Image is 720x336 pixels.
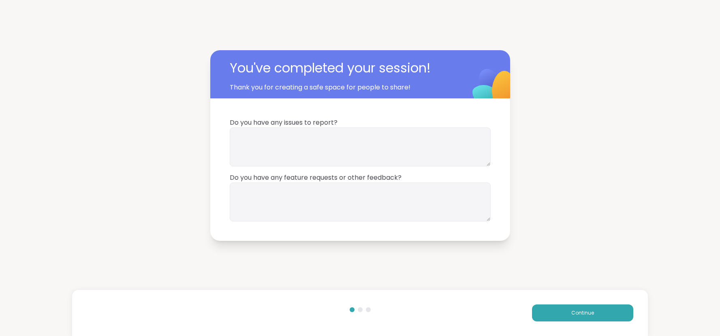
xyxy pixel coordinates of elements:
[230,83,453,92] span: Thank you for creating a safe space for people to share!
[571,309,594,317] span: Continue
[453,48,534,128] img: ShareWell Logomark
[230,118,491,128] span: Do you have any issues to report?
[230,173,491,183] span: Do you have any feature requests or other feedback?
[532,304,633,321] button: Continue
[230,58,465,78] span: You've completed your session!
